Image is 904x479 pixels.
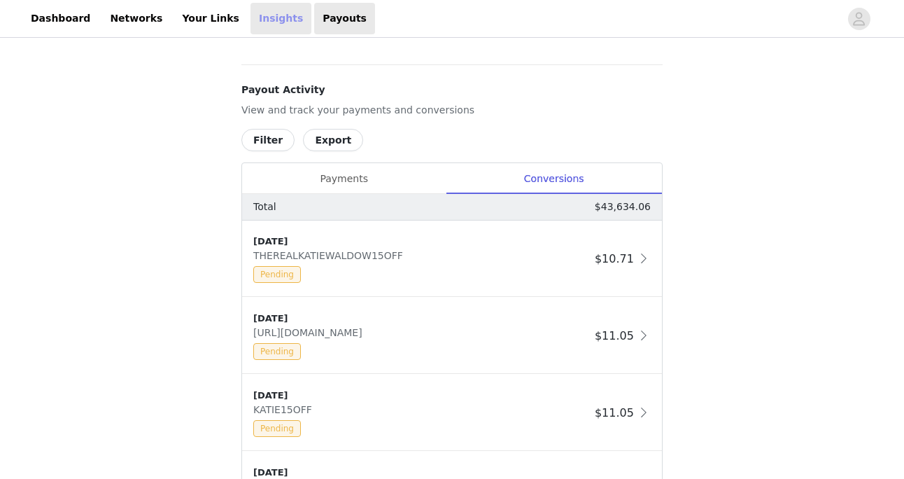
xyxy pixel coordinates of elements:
[174,3,248,34] a: Your Links
[253,266,301,283] span: Pending
[253,327,368,338] span: [URL][DOMAIN_NAME]
[242,298,662,375] div: clickable-list-item
[253,404,318,415] span: KATIE15OFF
[250,3,311,34] a: Insights
[253,312,589,326] div: [DATE]
[314,3,375,34] a: Payouts
[241,103,663,118] p: View and track your payments and conversions
[595,406,634,419] span: $11.05
[101,3,171,34] a: Networks
[446,163,662,195] div: Conversions
[595,329,634,342] span: $11.05
[242,375,662,452] div: clickable-list-item
[253,420,301,437] span: Pending
[595,200,651,214] p: $43,634.06
[253,389,589,403] div: [DATE]
[303,129,363,151] button: Export
[253,250,409,261] span: THEREALKATIEWALDOW15OFF
[253,343,301,360] span: Pending
[241,129,295,151] button: Filter
[242,163,446,195] div: Payments
[241,83,663,97] h4: Payout Activity
[253,200,276,214] p: Total
[253,235,589,249] div: [DATE]
[22,3,99,34] a: Dashboard
[242,221,662,298] div: clickable-list-item
[852,8,866,30] div: avatar
[595,252,634,265] span: $10.71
